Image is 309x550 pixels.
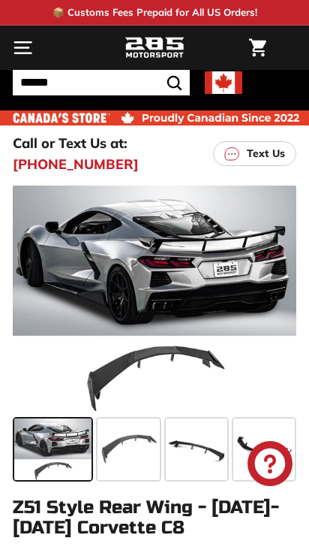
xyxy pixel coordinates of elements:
p: Text Us [247,146,285,162]
a: Text Us [213,141,296,166]
a: Cart [241,26,274,69]
p: Call or Text Us at: [13,133,127,153]
img: Logo_285_Motorsport_areodynamics_components [124,35,184,61]
p: 📦 Customs Fees Prepaid for All US Orders! [52,5,257,20]
input: Search [13,70,190,95]
inbox-online-store-chat: Shopify online store chat [243,441,297,490]
a: [PHONE_NUMBER] [13,154,139,174]
h1: Z51 Style Rear Wing - [DATE]-[DATE] Corvette C8 [13,498,296,538]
